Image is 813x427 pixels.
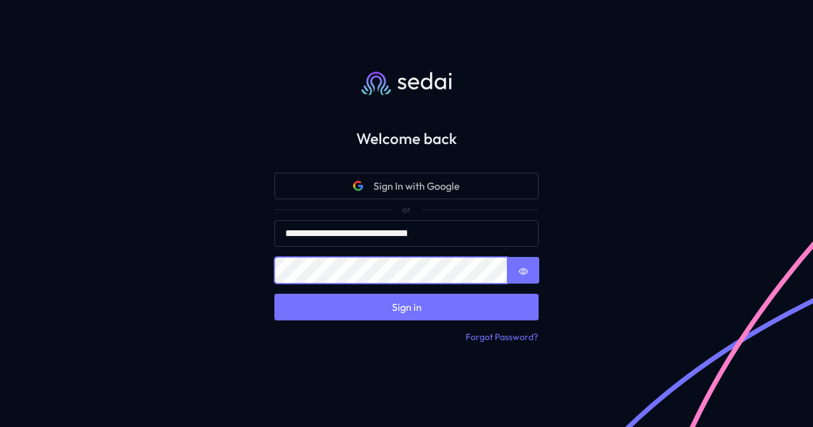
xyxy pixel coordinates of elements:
[373,178,460,194] span: Sign In with Google
[274,294,539,320] button: Sign in
[507,257,539,283] button: Show password
[465,331,539,345] button: Forgot Password?
[353,181,363,191] svg: Google icon
[254,129,559,148] h2: Welcome back
[274,173,539,199] button: Google iconSign In with Google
